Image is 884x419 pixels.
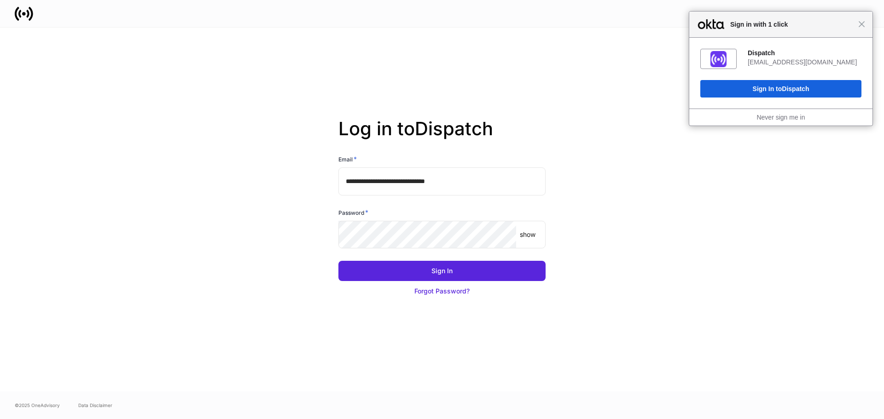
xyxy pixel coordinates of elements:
button: Sign In [338,261,546,281]
a: Data Disclaimer [78,402,112,409]
img: fs01jxrofoggULhDH358 [710,51,727,67]
div: Forgot Password? [414,287,470,296]
span: Close [858,21,865,28]
h6: Email [338,155,357,164]
div: Dispatch [748,49,861,57]
span: Sign in with 1 click [726,19,858,30]
button: Sign In toDispatch [700,80,861,98]
h6: Password [338,208,368,217]
p: show [520,230,535,239]
a: Never sign me in [756,114,805,121]
div: [EMAIL_ADDRESS][DOMAIN_NAME] [748,58,861,66]
button: Forgot Password? [338,281,546,301]
div: Sign In [431,266,453,276]
span: © 2025 OneAdvisory [15,402,60,409]
span: Dispatch [782,85,809,92]
h2: Log in to Dispatch [338,118,546,155]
